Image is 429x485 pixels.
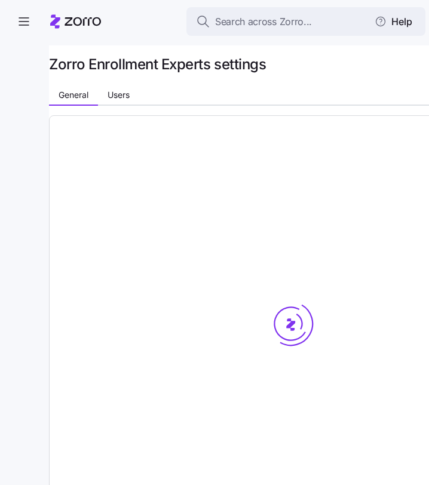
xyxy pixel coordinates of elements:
span: Help [375,14,412,29]
h1: Zorro Enrollment Experts settings [49,55,266,73]
span: Search across Zorro... [215,14,312,29]
span: Users [108,91,130,99]
button: Help [365,10,422,33]
button: Search across Zorro... [186,7,425,36]
span: General [59,91,88,99]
